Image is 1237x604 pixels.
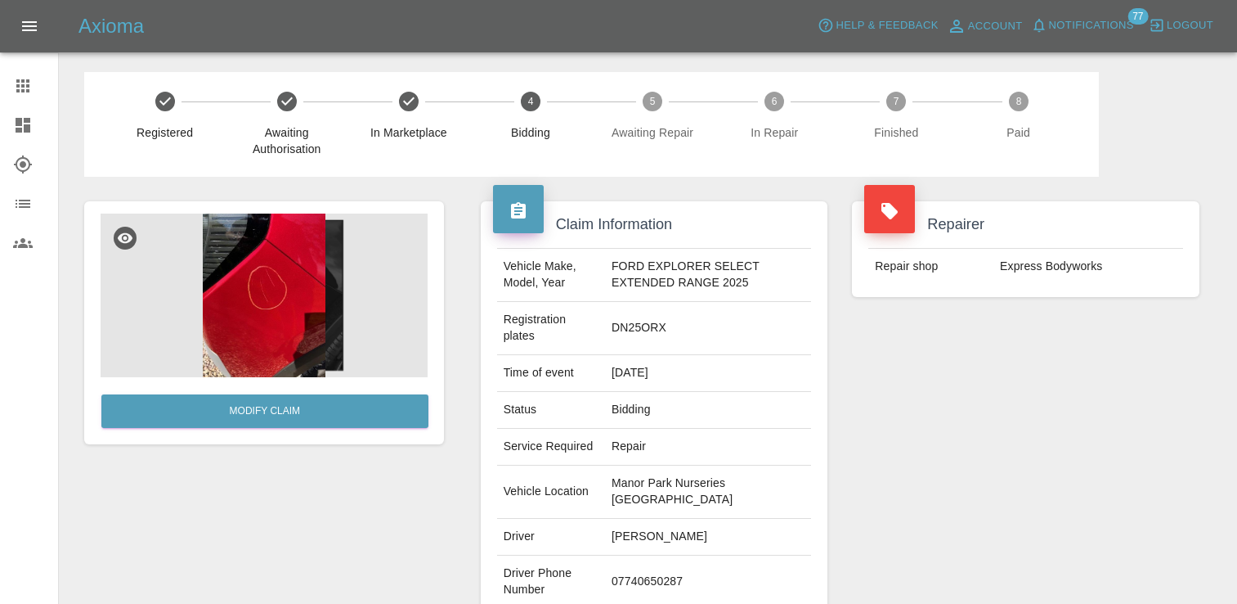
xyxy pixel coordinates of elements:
button: Help & Feedback [813,13,942,38]
span: In Repair [720,124,829,141]
span: Paid [964,124,1073,141]
span: Finished [842,124,951,141]
text: 7 [894,96,899,107]
text: 8 [1015,96,1021,107]
span: Account [968,17,1023,36]
button: Logout [1145,13,1217,38]
span: Notifications [1049,16,1134,35]
td: Repair [605,429,811,466]
text: 5 [650,96,656,107]
a: Modify Claim [101,394,428,428]
td: [PERSON_NAME] [605,519,811,556]
span: In Marketplace [354,124,463,141]
td: Manor Park Nurseries [GEOGRAPHIC_DATA] [605,466,811,519]
td: Status [497,392,605,429]
h4: Claim Information [493,214,816,236]
img: 67777b68-c53a-496b-8b98-66e5c0d9874e [101,214,428,377]
td: Repair shop [868,249,993,285]
span: Logout [1167,16,1213,35]
td: Express Bodyworks [993,249,1183,285]
td: DN25ORX [605,302,811,355]
td: Bidding [605,392,811,429]
span: 77 [1127,8,1148,25]
a: Account [943,13,1027,39]
td: FORD EXPLORER SELECT EXTENDED RANGE 2025 [605,249,811,302]
td: Driver [497,519,605,556]
button: Notifications [1027,13,1138,38]
td: Vehicle Make, Model, Year [497,249,605,302]
span: Awaiting Repair [598,124,707,141]
span: Help & Feedback [836,16,938,35]
td: Registration plates [497,302,605,355]
span: Awaiting Authorisation [232,124,341,157]
button: Open drawer [10,7,49,46]
text: 4 [528,96,534,107]
td: Time of event [497,355,605,392]
h5: Axioma [78,13,144,39]
td: Service Required [497,429,605,466]
text: 6 [772,96,778,107]
span: Registered [110,124,219,141]
td: Vehicle Location [497,466,605,519]
span: Bidding [476,124,585,141]
td: [DATE] [605,355,811,392]
h4: Repairer [864,214,1187,236]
